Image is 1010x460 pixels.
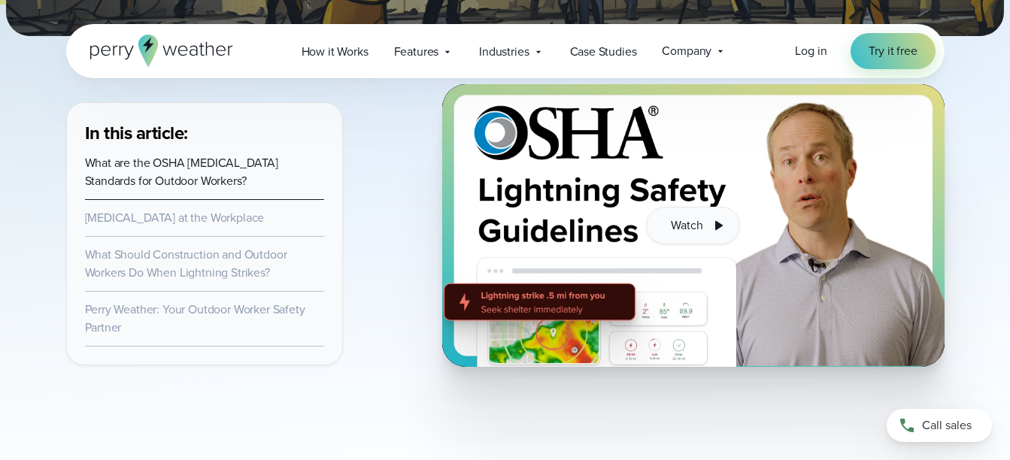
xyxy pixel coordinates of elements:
[851,33,935,69] a: Try it free
[887,409,992,442] a: Call sales
[85,209,265,226] a: [MEDICAL_DATA] at the Workplace
[85,246,287,281] a: What Should Construction and Outdoor Workers Do When Lightning Strikes?
[570,43,637,61] span: Case Studies
[922,416,972,434] span: Call sales
[85,121,324,145] h3: In this article:
[646,207,739,244] button: Watch
[795,42,827,59] span: Log in
[85,154,279,189] a: What are the OSHA [MEDICAL_DATA] Standards for Outdoor Workers?
[671,216,702,235] span: Watch
[289,36,381,67] a: How it Works
[557,36,650,67] a: Case Studies
[302,43,369,61] span: How it Works
[795,42,827,60] a: Log in
[662,42,711,60] span: Company
[479,43,529,61] span: Industries
[85,301,305,336] a: Perry Weather: Your Outdoor Worker Safety Partner
[869,42,917,60] span: Try it free
[394,43,439,61] span: Features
